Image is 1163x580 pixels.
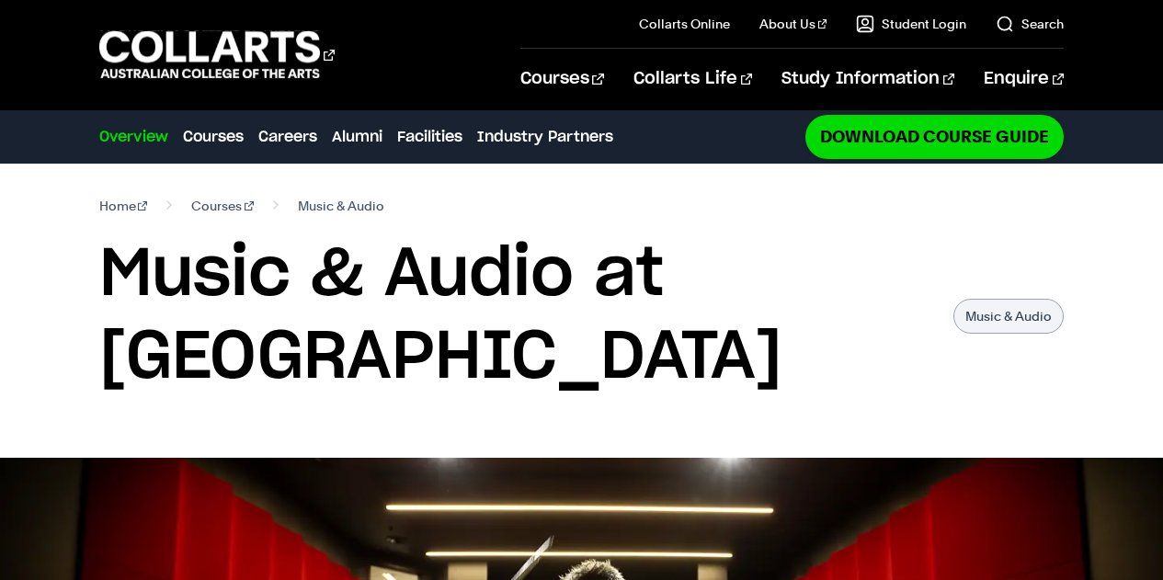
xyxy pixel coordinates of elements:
a: Search [996,15,1064,33]
a: Enquire [984,49,1064,109]
a: Industry Partners [477,126,613,148]
a: Collarts Online [639,15,730,33]
span: Music & Audio [298,193,384,219]
p: Music & Audio [953,299,1064,334]
a: Courses [191,193,254,219]
a: Collarts Life [633,49,752,109]
a: About Us [759,15,827,33]
a: Facilities [397,126,462,148]
a: Alumni [332,126,382,148]
div: Go to homepage [99,28,335,81]
a: Student Login [856,15,966,33]
a: Overview [99,126,168,148]
a: Home [99,193,148,219]
a: Download Course Guide [805,115,1064,158]
a: Courses [183,126,244,148]
a: Courses [520,49,604,109]
a: Careers [258,126,317,148]
a: Study Information [781,49,954,109]
h1: Music & Audio at [GEOGRAPHIC_DATA] [99,233,936,399]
